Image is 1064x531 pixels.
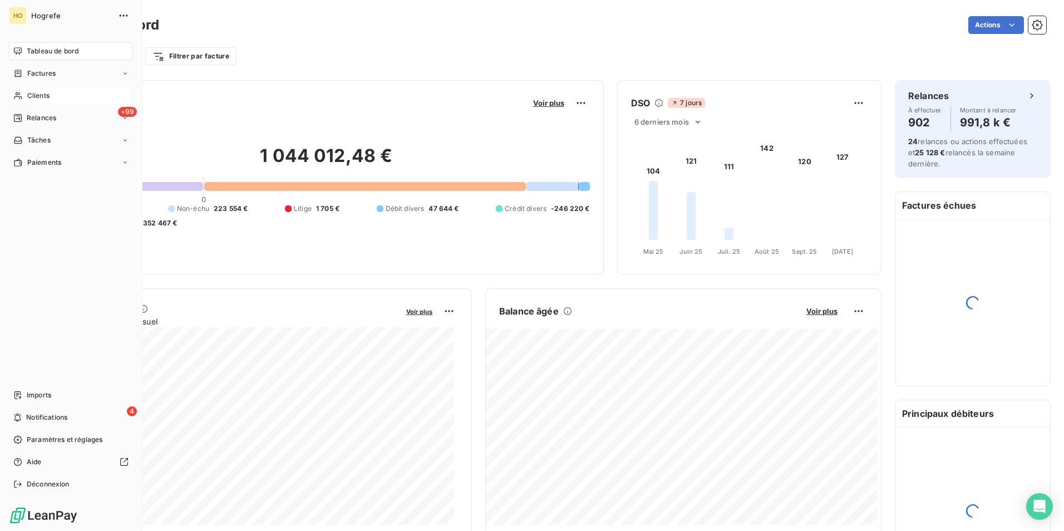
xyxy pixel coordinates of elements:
span: 223 554 € [214,204,248,214]
div: HO [9,7,27,24]
span: Litige [294,204,312,214]
h4: 902 [908,114,942,131]
span: Hogrefe [31,11,111,20]
img: Logo LeanPay [9,507,78,524]
span: Tâches [27,135,51,145]
button: Voir plus [403,306,436,316]
h6: Balance âgée [499,304,559,318]
h6: Relances [908,89,949,102]
button: Voir plus [530,98,568,108]
span: Déconnexion [27,479,70,489]
span: Paiements [27,158,61,168]
tspan: [DATE] [832,248,853,255]
span: 1 705 € [316,204,339,214]
span: Crédit divers [505,204,546,214]
span: 24 [908,137,918,146]
h6: Factures échues [895,192,1050,219]
button: Voir plus [803,306,841,316]
button: Filtrer par facture [145,47,237,65]
button: Actions [968,16,1024,34]
span: relances ou actions effectuées et relancés la semaine dernière. [908,137,1027,168]
tspan: Mai 25 [643,248,663,255]
span: -352 467 € [140,218,178,228]
span: +99 [118,107,137,117]
span: Relances [27,113,56,123]
span: 6 derniers mois [634,117,689,126]
tspan: Juil. 25 [718,248,740,255]
span: Tableau de bord [27,46,78,56]
span: Imports [27,390,51,400]
tspan: Sept. 25 [792,248,817,255]
span: Montant à relancer [960,107,1017,114]
span: 7 jours [668,98,705,108]
h6: DSO [631,96,650,110]
span: Non-échu [177,204,209,214]
span: 25 128 € [915,148,945,157]
span: Voir plus [406,308,432,316]
a: Aide [9,453,133,471]
div: Open Intercom Messenger [1026,493,1053,520]
span: 47 644 € [428,204,459,214]
span: Factures [27,68,56,78]
tspan: Août 25 [755,248,779,255]
h2: 1 044 012,48 € [63,145,590,178]
span: -246 220 € [551,204,590,214]
span: Chiffre d'affaires mensuel [63,316,398,327]
span: À effectuer [908,107,942,114]
span: Aide [27,457,42,467]
span: Notifications [26,412,67,422]
span: Paramètres et réglages [27,435,102,445]
span: Voir plus [533,99,564,107]
h6: Principaux débiteurs [895,400,1050,427]
span: Clients [27,91,50,101]
span: Voir plus [806,307,838,316]
tspan: Juin 25 [679,248,702,255]
span: Débit divers [386,204,425,214]
span: 0 [201,195,206,204]
h4: 991,8 k € [960,114,1017,131]
span: 4 [127,406,137,416]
